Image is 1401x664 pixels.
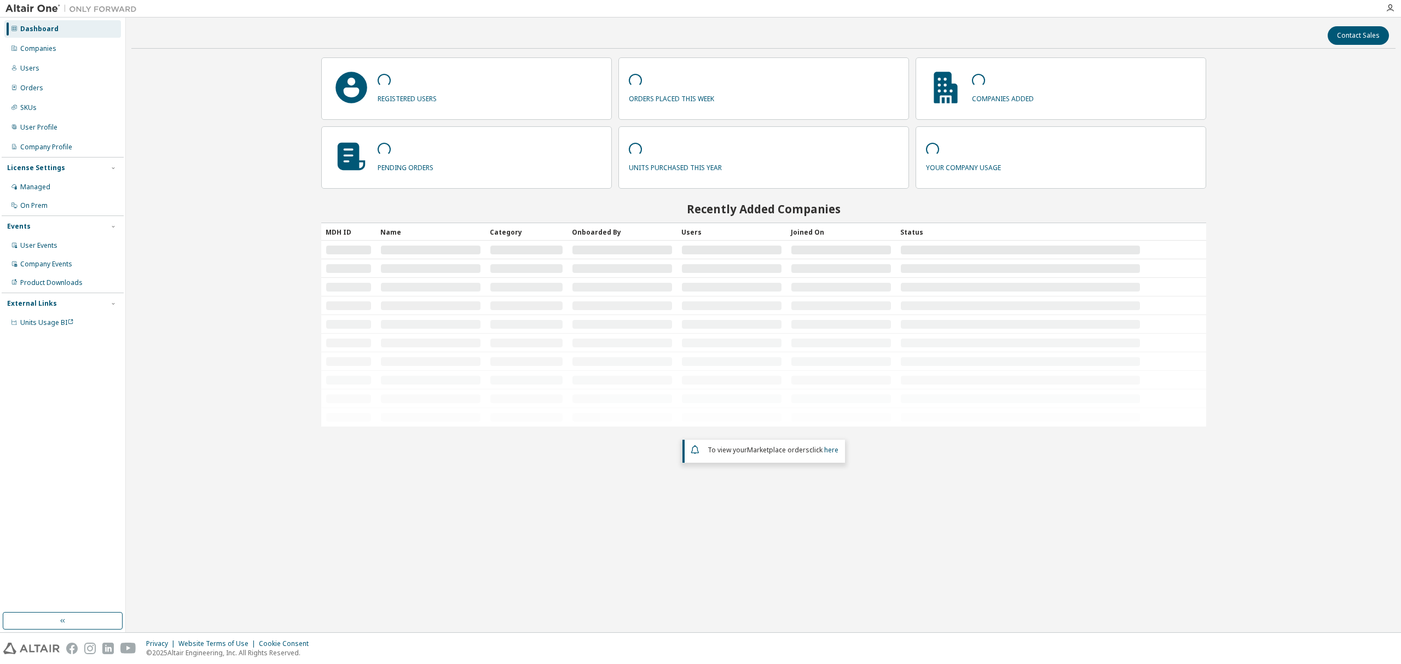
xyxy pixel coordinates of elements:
div: Managed [20,183,50,191]
div: Users [681,223,782,241]
div: License Settings [7,164,65,172]
div: User Profile [20,123,57,132]
button: Contact Sales [1328,26,1389,45]
img: altair_logo.svg [3,643,60,654]
a: here [824,445,838,455]
div: Product Downloads [20,278,83,287]
div: SKUs [20,103,37,112]
img: facebook.svg [66,643,78,654]
img: instagram.svg [84,643,96,654]
div: MDH ID [326,223,372,241]
div: Category [490,223,563,241]
div: Company Profile [20,143,72,152]
p: © 2025 Altair Engineering, Inc. All Rights Reserved. [146,648,315,657]
h2: Recently Added Companies [321,202,1206,216]
div: Orders [20,84,43,92]
p: units purchased this year [629,160,722,172]
div: Joined On [791,223,891,241]
div: Events [7,222,31,231]
img: Altair One [5,3,142,14]
div: Website Terms of Use [178,639,259,648]
p: registered users [378,91,437,103]
div: Dashboard [20,25,59,33]
div: Privacy [146,639,178,648]
img: youtube.svg [120,643,136,654]
div: Companies [20,44,56,53]
p: your company usage [926,160,1001,172]
div: Company Events [20,260,72,269]
div: Users [20,64,39,73]
p: companies added [972,91,1034,103]
div: User Events [20,241,57,250]
div: External Links [7,299,57,308]
div: Onboarded By [572,223,673,241]
div: Name [380,223,481,241]
p: orders placed this week [629,91,714,103]
span: To view your click [708,445,838,455]
p: pending orders [378,160,433,172]
em: Marketplace orders [747,445,809,455]
div: Cookie Consent [259,639,315,648]
img: linkedin.svg [102,643,114,654]
span: Units Usage BI [20,318,74,327]
div: On Prem [20,201,48,210]
div: Status [900,223,1141,241]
